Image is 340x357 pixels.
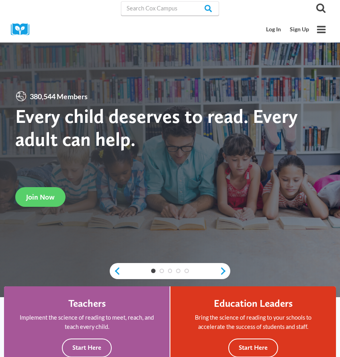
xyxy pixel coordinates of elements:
[313,22,329,37] button: Open menu
[151,269,156,273] a: 1
[68,297,106,309] h4: Teachers
[160,269,164,273] a: 2
[15,104,298,151] strong: Every child deserves to read. Every adult can help.
[219,267,230,275] a: next
[184,269,189,273] a: 5
[285,22,313,37] a: Sign Up
[15,313,159,331] p: Implement the science of reading to meet, reach, and teach every child.
[176,269,180,273] a: 4
[262,22,286,37] a: Log In
[26,193,55,201] span: Join Now
[121,1,219,16] input: Search Cox Campus
[262,22,313,37] nav: Secondary Mobile Navigation
[214,297,293,309] h4: Education Leaders
[181,313,325,331] p: Bring the science of reading to your schools to accelerate the success of students and staff.
[168,269,172,273] a: 3
[27,91,90,102] span: 380,544 Members
[110,267,121,275] a: previous
[11,23,35,36] img: Cox Campus
[15,187,66,207] a: Join Now
[110,263,230,279] div: content slider buttons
